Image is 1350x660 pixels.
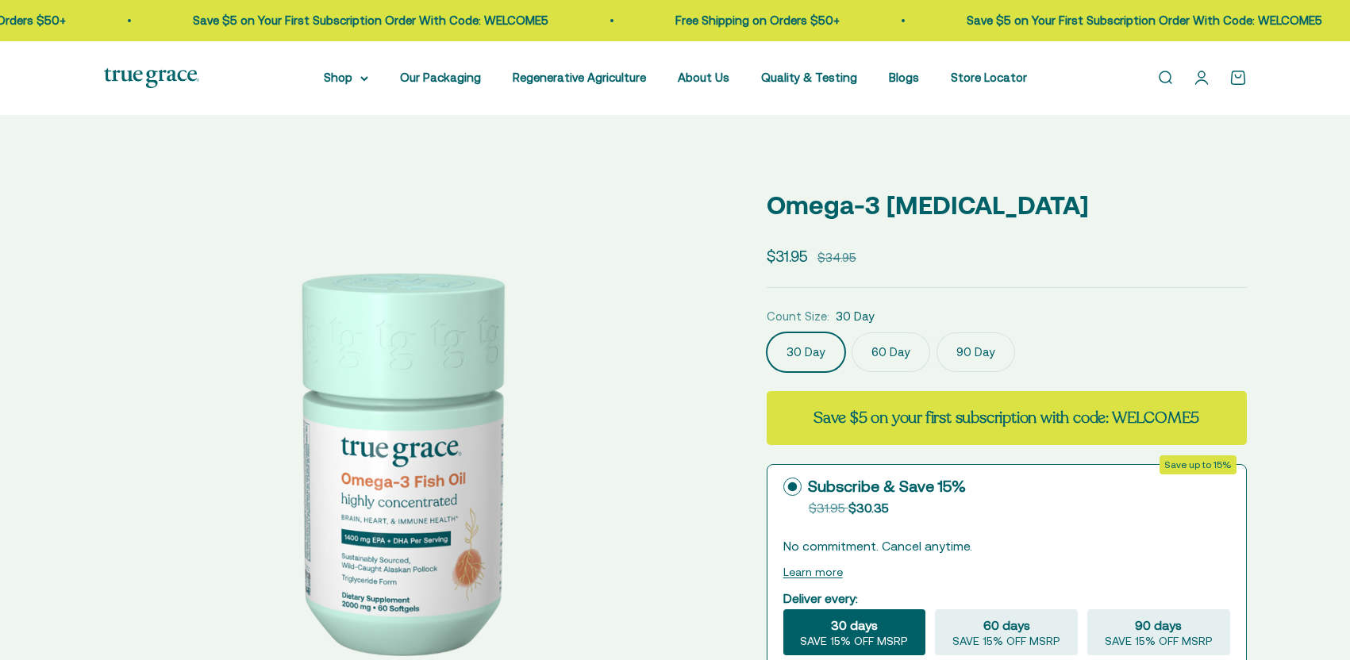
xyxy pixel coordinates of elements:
compare-at-price: $34.95 [817,248,856,267]
summary: Shop [324,68,368,87]
a: Free Shipping on Orders $50+ [675,13,840,27]
a: About Us [678,71,729,84]
a: Quality & Testing [761,71,857,84]
p: Save $5 on Your First Subscription Order With Code: WELCOME5 [967,11,1322,30]
p: Omega-3 [MEDICAL_DATA] [767,185,1247,225]
a: Blogs [889,71,919,84]
strong: Save $5 on your first subscription with code: WELCOME5 [813,407,1199,428]
a: Store Locator [951,71,1027,84]
a: Regenerative Agriculture [513,71,646,84]
p: Save $5 on Your First Subscription Order With Code: WELCOME5 [193,11,548,30]
a: Our Packaging [400,71,481,84]
legend: Count Size: [767,307,829,326]
span: 30 Day [836,307,875,326]
sale-price: $31.95 [767,244,808,268]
